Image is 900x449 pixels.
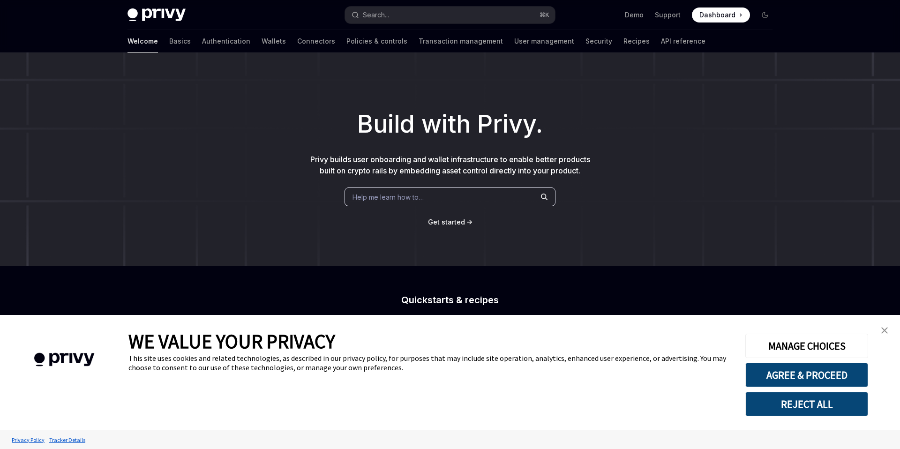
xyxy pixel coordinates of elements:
[127,8,186,22] img: dark logo
[875,321,894,340] a: close banner
[352,192,424,202] span: Help me learn how to…
[428,218,465,226] span: Get started
[47,432,88,448] a: Tracker Details
[419,30,503,52] a: Transaction management
[881,327,888,334] img: close banner
[297,30,335,52] a: Connectors
[540,11,549,19] span: ⌘ K
[745,363,868,387] button: AGREE & PROCEED
[169,30,191,52] a: Basics
[285,295,615,305] h2: Quickstarts & recipes
[346,30,407,52] a: Policies & controls
[202,30,250,52] a: Authentication
[661,30,705,52] a: API reference
[127,30,158,52] a: Welcome
[585,30,612,52] a: Security
[692,7,750,22] a: Dashboard
[310,155,590,175] span: Privy builds user onboarding and wallet infrastructure to enable better products built on crypto ...
[14,339,114,380] img: company logo
[345,7,555,23] button: Search...⌘K
[745,392,868,416] button: REJECT ALL
[9,432,47,448] a: Privacy Policy
[655,10,681,20] a: Support
[745,334,868,358] button: MANAGE CHOICES
[757,7,772,22] button: Toggle dark mode
[128,353,731,372] div: This site uses cookies and related technologies, as described in our privacy policy, for purposes...
[363,9,389,21] div: Search...
[623,30,650,52] a: Recipes
[428,217,465,227] a: Get started
[625,10,644,20] a: Demo
[15,106,885,142] h1: Build with Privy.
[514,30,574,52] a: User management
[128,329,335,353] span: WE VALUE YOUR PRIVACY
[699,10,735,20] span: Dashboard
[262,30,286,52] a: Wallets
